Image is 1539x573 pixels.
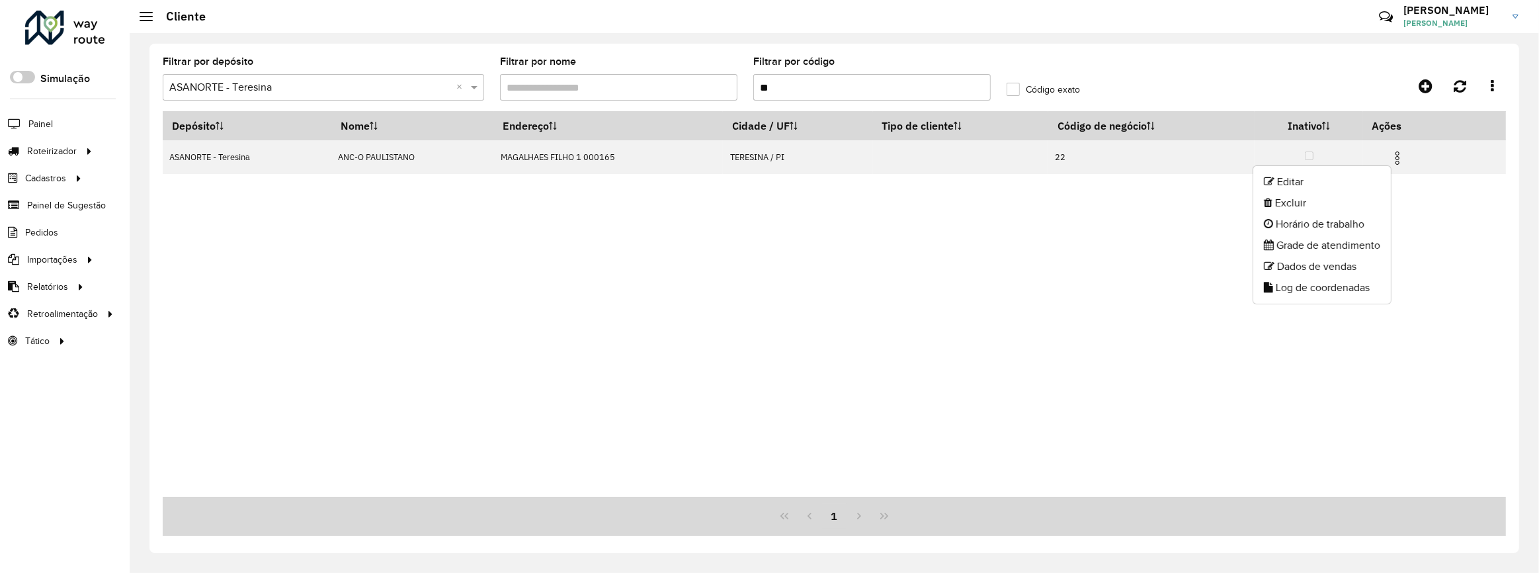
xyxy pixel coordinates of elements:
th: Nome [331,112,493,140]
span: Painel [28,117,53,131]
span: Clear all [456,79,468,95]
label: Filtrar por depósito [163,54,253,69]
th: Depósito [163,112,331,140]
li: Editar [1253,171,1391,193]
th: Tipo de cliente [873,112,1049,140]
li: Dados de vendas [1253,256,1391,277]
span: Tático [25,334,50,348]
li: Excluir [1253,193,1391,214]
td: MAGALHAES FILHO 1 000165 [493,140,723,174]
button: 1 [822,504,847,529]
span: Relatórios [27,280,68,294]
span: Retroalimentação [27,307,98,321]
label: Simulação [40,71,90,87]
th: Cidade / UF [723,112,872,140]
th: Inativo [1255,112,1363,140]
span: Roteirizador [27,144,77,158]
td: ANC-O PAULISTANO [331,140,493,174]
td: 22 [1048,140,1255,174]
th: Endereço [493,112,723,140]
h3: [PERSON_NAME] [1403,4,1503,17]
td: ASANORTE - Teresina [163,140,331,174]
label: Filtrar por nome [500,54,576,69]
span: Painel de Sugestão [27,198,106,212]
td: TERESINA / PI [723,140,872,174]
span: [PERSON_NAME] [1403,17,1503,29]
th: Código de negócio [1048,112,1255,140]
h2: Cliente [153,9,206,24]
a: Contato Rápido [1372,3,1400,31]
li: Grade de atendimento [1253,235,1391,256]
label: Código exato [1007,83,1080,97]
span: Cadastros [25,171,66,185]
span: Pedidos [25,226,58,240]
li: Horário de trabalho [1253,214,1391,235]
th: Ações [1363,112,1442,140]
li: Log de coordenadas [1253,277,1391,298]
label: Filtrar por código [753,54,835,69]
span: Importações [27,253,77,267]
